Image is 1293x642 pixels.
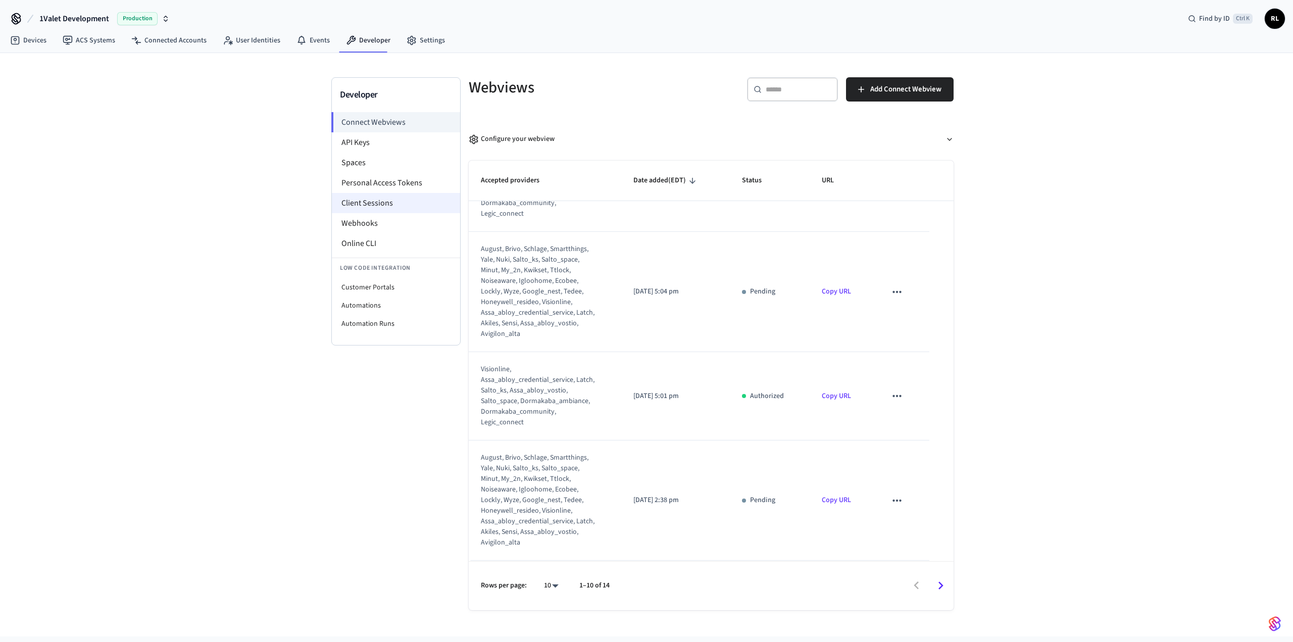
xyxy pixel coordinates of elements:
[39,13,109,25] span: 1Valet Development
[579,580,610,591] p: 1–10 of 14
[481,173,553,188] span: Accepted providers
[332,173,460,193] li: Personal Access Tokens
[822,173,847,188] span: URL
[469,134,555,144] div: Configure your webview
[1233,14,1253,24] span: Ctrl K
[1269,616,1281,632] img: SeamLogoGradient.69752ec5.svg
[750,391,784,402] p: Authorized
[822,286,851,297] a: Copy URL
[633,391,718,402] p: [DATE] 5:01 pm
[822,495,851,505] a: Copy URL
[332,213,460,233] li: Webhooks
[332,233,460,254] li: Online CLI
[469,77,705,98] h5: Webviews
[288,31,338,50] a: Events
[870,83,941,96] span: Add Connect Webview
[1266,10,1284,28] span: RL
[399,31,453,50] a: Settings
[750,286,775,297] p: Pending
[1180,10,1261,28] div: Find by IDCtrl K
[332,297,460,315] li: Automations
[1199,14,1230,24] span: Find by ID
[481,453,596,548] div: august, brivo, schlage, smartthings, yale, nuki, salto_ks, salto_space, minut, my_2n, kwikset, tt...
[750,495,775,506] p: Pending
[481,580,527,591] p: Rows per page:
[539,578,563,593] div: 10
[338,31,399,50] a: Developer
[481,364,596,428] div: visionline, assa_abloy_credential_service, latch, salto_ks, assa_abloy_vostio, salto_space, dorma...
[123,31,215,50] a: Connected Accounts
[332,315,460,333] li: Automation Runs
[633,173,699,188] span: Date added(EDT)
[215,31,288,50] a: User Identities
[55,31,123,50] a: ACS Systems
[846,77,954,102] button: Add Connect Webview
[469,126,954,153] button: Configure your webview
[929,574,953,598] button: Go to next page
[332,153,460,173] li: Spaces
[332,193,460,213] li: Client Sessions
[481,244,596,339] div: august, brivo, schlage, smartthings, yale, nuki, salto_ks, salto_space, minut, my_2n, kwikset, tt...
[633,286,718,297] p: [DATE] 5:04 pm
[331,112,460,132] li: Connect Webviews
[340,88,452,102] h3: Developer
[2,31,55,50] a: Devices
[332,258,460,278] li: Low Code Integration
[117,12,158,25] span: Production
[822,391,851,401] a: Copy URL
[633,495,718,506] p: [DATE] 2:38 pm
[742,173,775,188] span: Status
[1265,9,1285,29] button: RL
[332,278,460,297] li: Customer Portals
[332,132,460,153] li: API Keys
